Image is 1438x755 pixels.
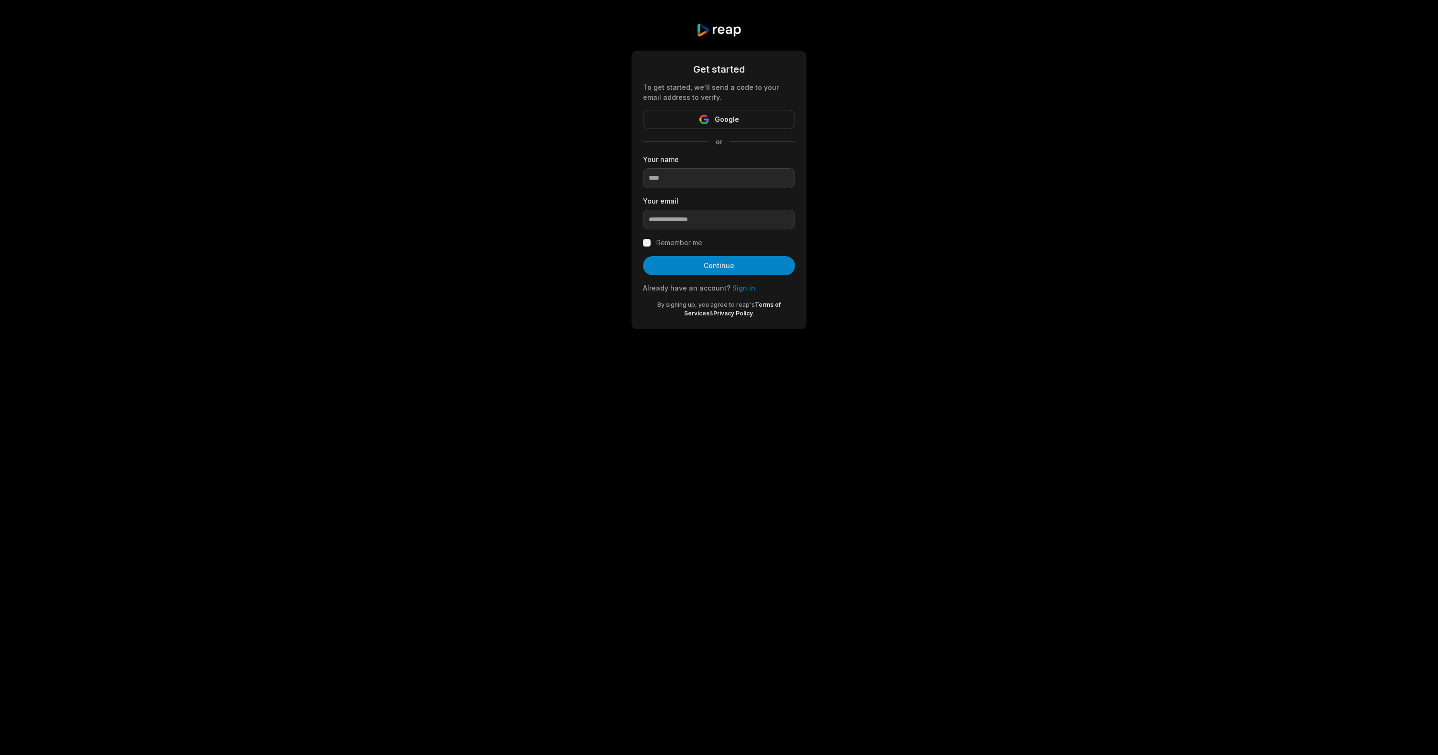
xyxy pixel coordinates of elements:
[708,137,730,147] span: or
[643,62,795,76] div: Get started
[657,301,755,308] span: By signing up, you agree to reap's
[656,237,702,248] label: Remember me
[643,256,795,275] button: Continue
[732,284,755,292] a: Sign in
[643,82,795,102] div: To get started, we'll send a code to your email address to verify.
[643,154,795,164] label: Your name
[643,196,795,206] label: Your email
[696,23,741,37] img: reap
[709,310,713,317] span: &
[713,310,753,317] a: Privacy Policy
[715,114,739,125] span: Google
[753,310,754,317] span: .
[643,110,795,129] button: Google
[643,284,730,292] span: Already have an account?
